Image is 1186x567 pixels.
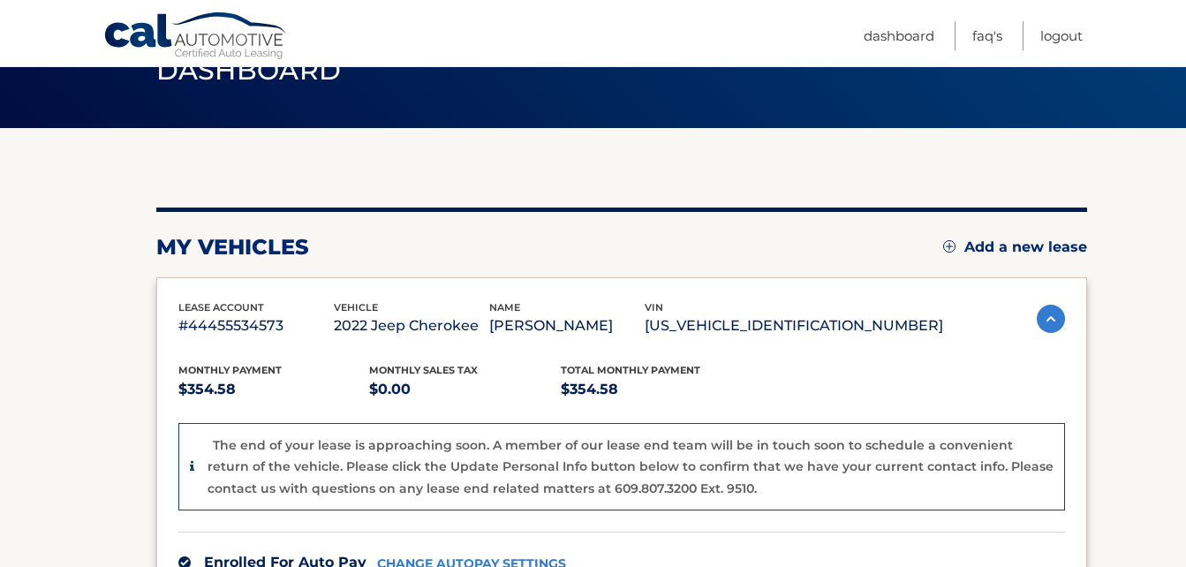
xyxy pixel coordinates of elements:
[178,377,370,402] p: $354.58
[943,240,956,253] img: add.svg
[334,314,489,338] p: 2022 Jeep Cherokee
[489,314,645,338] p: [PERSON_NAME]
[943,238,1087,256] a: Add a new lease
[334,301,378,314] span: vehicle
[1040,21,1083,50] a: Logout
[369,364,478,376] span: Monthly sales Tax
[864,21,934,50] a: Dashboard
[561,377,752,402] p: $354.58
[178,314,334,338] p: #44455534573
[178,301,264,314] span: lease account
[645,314,943,338] p: [US_VEHICLE_IDENTIFICATION_NUMBER]
[645,301,663,314] span: vin
[972,21,1002,50] a: FAQ's
[1037,305,1065,333] img: accordion-active.svg
[208,437,1054,496] p: The end of your lease is approaching soon. A member of our lease end team will be in touch soon t...
[489,301,520,314] span: name
[103,11,289,63] a: Cal Automotive
[561,364,700,376] span: Total Monthly Payment
[156,234,309,261] h2: my vehicles
[178,364,282,376] span: Monthly Payment
[369,377,561,402] p: $0.00
[156,54,342,87] span: Dashboard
